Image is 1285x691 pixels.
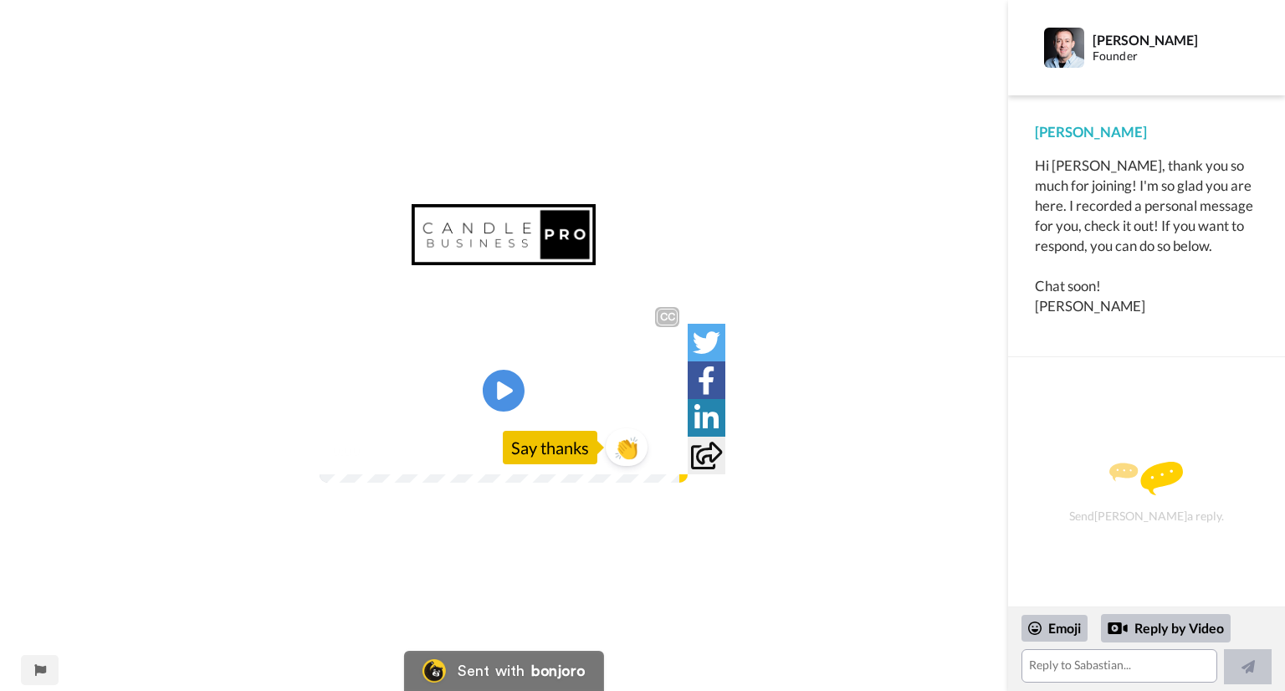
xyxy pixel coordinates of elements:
[606,428,648,466] button: 👏
[656,443,673,459] img: Full screen
[606,434,648,461] span: 👏
[331,441,361,461] span: 0:00
[422,659,446,683] img: Bonjoro Logo
[1109,462,1183,495] img: message.svg
[1108,618,1128,638] div: Reply by Video
[1093,32,1257,48] div: [PERSON_NAME]
[1035,156,1258,316] div: Hi [PERSON_NAME], thank you so much for joining! I'm so glad you are here. I recorded a personal ...
[1035,122,1258,142] div: [PERSON_NAME]
[364,441,370,461] span: /
[412,204,596,265] img: 9aefe4cc-4b29-4801-a19d-251c59b91866
[1093,49,1257,64] div: Founder
[1044,28,1084,68] img: Profile Image
[373,441,402,461] span: 0:27
[1031,386,1262,598] div: Send [PERSON_NAME] a reply.
[657,309,678,325] div: CC
[503,431,597,464] div: Say thanks
[1101,614,1231,642] div: Reply by Video
[458,663,525,678] div: Sent with
[531,663,585,678] div: bonjoro
[404,651,603,691] a: Bonjoro LogoSent withbonjoro
[1021,615,1088,642] div: Emoji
